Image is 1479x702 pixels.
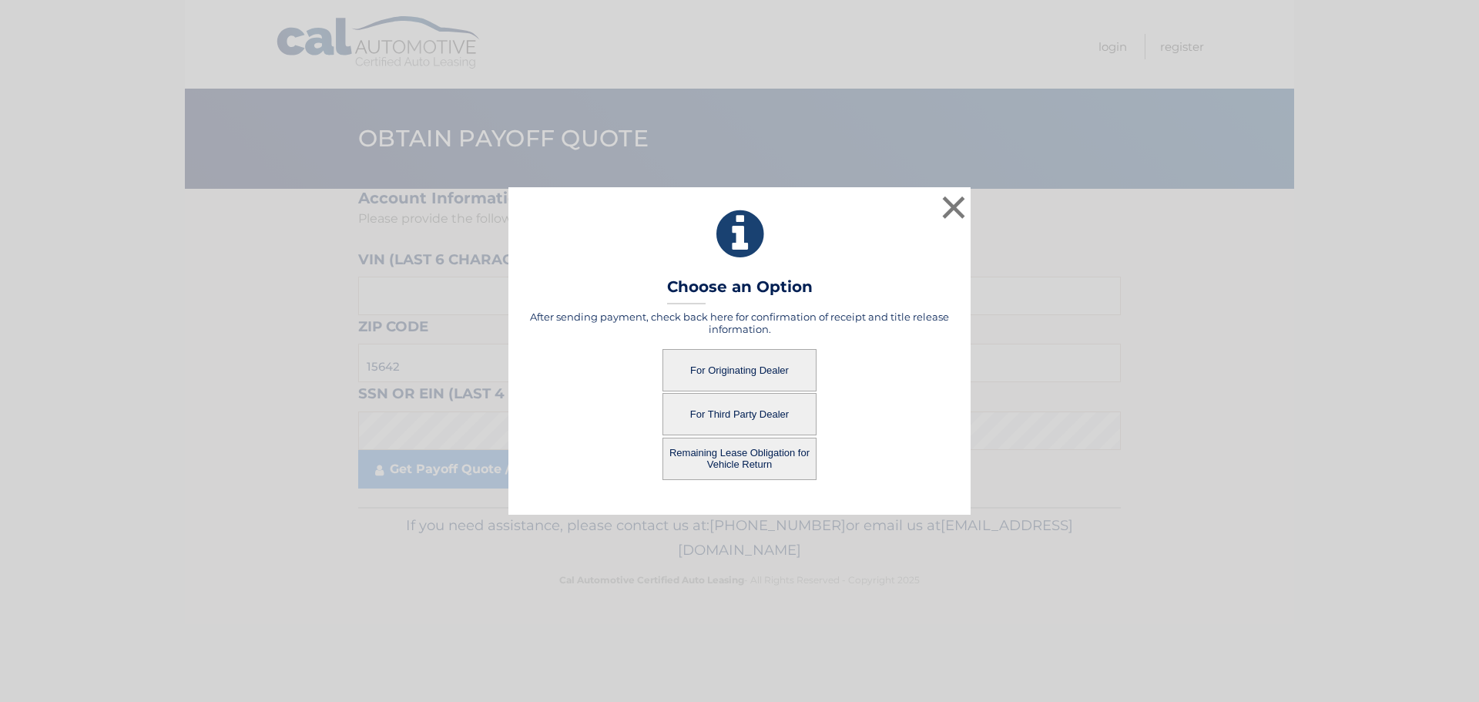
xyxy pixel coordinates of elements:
button: Remaining Lease Obligation for Vehicle Return [662,438,817,480]
button: For Third Party Dealer [662,393,817,435]
button: For Originating Dealer [662,349,817,391]
button: × [938,192,969,223]
h3: Choose an Option [667,277,813,304]
h5: After sending payment, check back here for confirmation of receipt and title release information. [528,311,951,335]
